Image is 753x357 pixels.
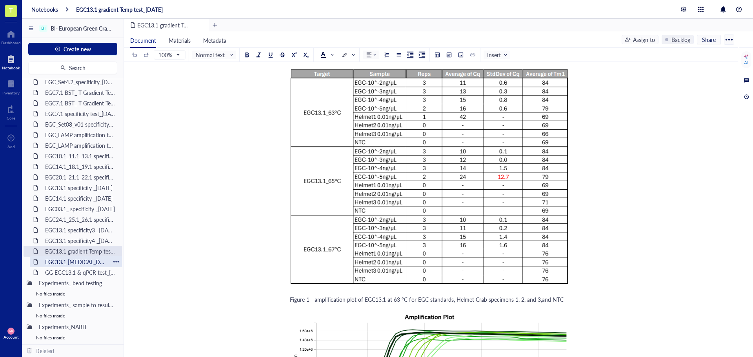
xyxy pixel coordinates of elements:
button: Share [697,35,721,44]
div: BI [41,25,45,31]
a: Inventory [2,78,20,95]
div: Deleted [35,346,54,355]
a: EGC13.1 gradient Temp test_[DATE] [76,6,163,13]
div: Core [7,116,15,120]
div: EGC13.1 [MEDICAL_DATA] test_[DATE] [42,256,110,267]
img: genemod-experiment-image [290,68,569,285]
div: Add [7,144,15,149]
div: EGC_Set4.2_specificity_[DATE] [42,76,119,87]
div: EGC7.1 specificity test_[DATE] [42,108,119,119]
span: 100% [158,51,179,58]
div: EGC7.1 BST_ T Gradient Test2 _[DATE] [42,98,119,109]
div: GG EGC13.1 & qPCR test_[DATE] [42,267,119,278]
div: EGC20.1_21.1_22.1 specificity _[DATE] [42,172,119,183]
div: No files inside [24,288,122,299]
div: Inventory [2,91,20,95]
div: Dashboard [1,40,21,45]
span: Insert [487,51,508,58]
span: Document [130,36,156,44]
div: EGC_Set08_v01 specificity3_27FEB25 [42,119,119,130]
span: Metadata [203,36,226,44]
button: Search [28,62,117,74]
div: EGC_LAMP amplification test Sets10_16_18MAR25 [42,129,119,140]
div: EGC13.1 specificity _[DATE] [42,182,119,193]
div: EGC14.1_18.1_19.1 specificity _[DATE] [42,161,119,172]
div: Experiments_ sample to result testing [35,299,119,310]
div: EGC10.1_11.1_13.1 specificity _[DATE] [42,150,119,161]
div: EGC_LAMP amplification test Sets17_23_19MAR25 [42,140,119,151]
div: EGC13.1 specificity4 _[DATE] [42,235,119,246]
div: Notebook [2,65,20,70]
span: MB [9,330,13,333]
div: Experiments_ Comparison testing [35,343,119,354]
div: EGC13.1 specificity3 _[DATE] [42,225,119,236]
a: Dashboard [1,28,21,45]
div: Backlog [671,35,690,44]
div: Assign to [633,35,655,44]
div: No files inside [24,332,122,343]
div: EGC13.1 gradient Temp test_[DATE] [42,246,119,257]
div: AI [744,60,748,66]
div: EGC14.1 specificity _[DATE] [42,193,119,204]
div: EGC03.1_ specificity _[DATE] [42,203,119,214]
span: T [9,5,13,15]
span: Search [69,65,85,71]
div: No files inside [24,310,122,321]
a: Core [7,103,15,120]
a: Notebooks [31,6,58,13]
a: Notebook [2,53,20,70]
div: EGC24.1_25.1_26.1 specificity _[DATE] [42,214,119,225]
span: Normal text [196,51,234,58]
span: Materials [169,36,191,44]
div: Experiments_NABIT [35,321,119,332]
div: Experiments_ bead testing [35,277,119,288]
span: BI- European Green Crab [PERSON_NAME] [51,24,156,32]
button: Create new [28,43,117,55]
div: EGC7.1 BST_ T Gradient Test _[DATE] [42,87,119,98]
span: Share [702,36,716,43]
span: Figure 1 - amplification plot of EGC13.1 at 63 °C for EGC standards, Helmet Crab specimens 1, 2, ... [290,295,564,303]
div: Account [4,335,19,339]
span: Create new [64,46,91,52]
